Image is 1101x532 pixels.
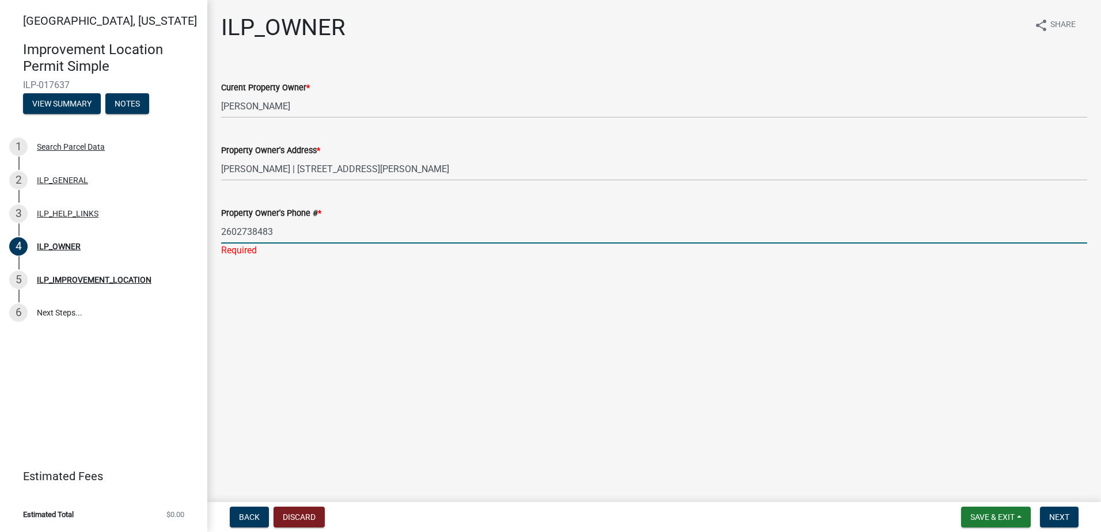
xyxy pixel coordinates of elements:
[9,303,28,322] div: 6
[9,171,28,189] div: 2
[221,84,310,92] label: Curent Property Owner
[37,176,88,184] div: ILP_GENERAL
[221,147,320,155] label: Property Owner's Address
[23,511,74,518] span: Estimated Total
[9,138,28,156] div: 1
[37,210,98,218] div: ILP_HELP_LINKS
[1025,14,1085,36] button: shareShare
[23,14,197,28] span: [GEOGRAPHIC_DATA], [US_STATE]
[1049,512,1069,522] span: Next
[23,41,198,75] h4: Improvement Location Permit Simple
[9,204,28,223] div: 3
[221,244,1087,257] div: Required
[9,271,28,289] div: 5
[970,512,1015,522] span: Save & Exit
[961,507,1031,527] button: Save & Exit
[1050,18,1076,32] span: Share
[221,210,321,218] label: Property Owner's Phone #
[274,507,325,527] button: Discard
[1040,507,1079,527] button: Next
[105,93,149,114] button: Notes
[9,237,28,256] div: 4
[221,14,346,41] h1: ILP_OWNER
[9,465,189,488] a: Estimated Fees
[23,93,101,114] button: View Summary
[23,100,101,109] wm-modal-confirm: Summary
[166,511,184,518] span: $0.00
[230,507,269,527] button: Back
[1034,18,1048,32] i: share
[105,100,149,109] wm-modal-confirm: Notes
[37,276,151,284] div: ILP_IMPROVEMENT_LOCATION
[23,79,184,90] span: ILP-017637
[37,242,81,250] div: ILP_OWNER
[37,143,105,151] div: Search Parcel Data
[239,512,260,522] span: Back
